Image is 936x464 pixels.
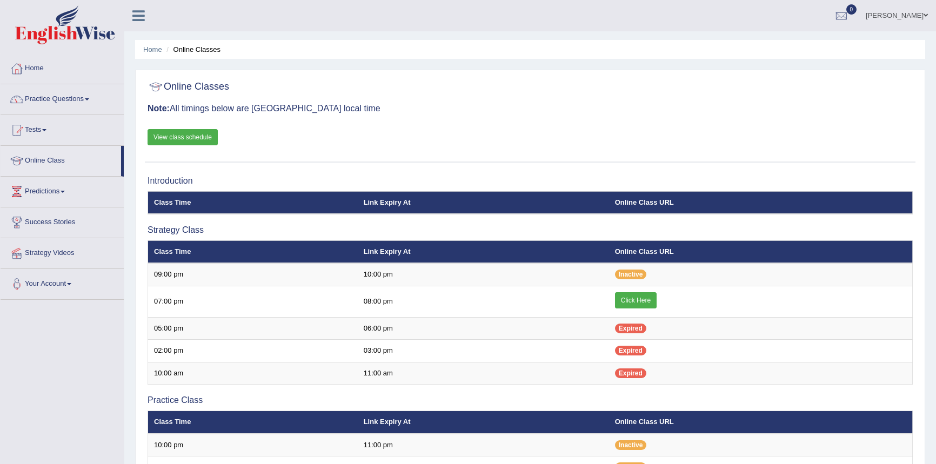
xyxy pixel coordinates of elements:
[1,146,121,173] a: Online Class
[1,177,124,204] a: Predictions
[148,395,913,405] h3: Practice Class
[609,240,913,263] th: Online Class URL
[1,269,124,296] a: Your Account
[1,207,124,234] a: Success Stories
[358,434,609,456] td: 11:00 pm
[148,411,358,434] th: Class Time
[846,4,857,15] span: 0
[358,263,609,286] td: 10:00 pm
[148,176,913,186] h3: Introduction
[148,240,358,263] th: Class Time
[148,286,358,317] td: 07:00 pm
[615,324,646,333] span: Expired
[148,129,218,145] a: View class schedule
[615,346,646,355] span: Expired
[358,411,609,434] th: Link Expiry At
[148,263,358,286] td: 09:00 pm
[609,411,913,434] th: Online Class URL
[148,362,358,385] td: 10:00 am
[358,362,609,385] td: 11:00 am
[148,317,358,340] td: 05:00 pm
[1,53,124,80] a: Home
[615,292,657,308] a: Click Here
[148,434,358,456] td: 10:00 pm
[148,225,913,235] h3: Strategy Class
[358,286,609,317] td: 08:00 pm
[164,44,220,55] li: Online Classes
[148,104,170,113] b: Note:
[1,238,124,265] a: Strategy Videos
[148,191,358,214] th: Class Time
[358,240,609,263] th: Link Expiry At
[148,104,913,113] h3: All timings below are [GEOGRAPHIC_DATA] local time
[615,270,647,279] span: Inactive
[1,115,124,142] a: Tests
[615,440,647,450] span: Inactive
[148,79,229,95] h2: Online Classes
[609,191,913,214] th: Online Class URL
[358,317,609,340] td: 06:00 pm
[358,191,609,214] th: Link Expiry At
[615,368,646,378] span: Expired
[1,84,124,111] a: Practice Questions
[143,45,162,53] a: Home
[358,340,609,362] td: 03:00 pm
[148,340,358,362] td: 02:00 pm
